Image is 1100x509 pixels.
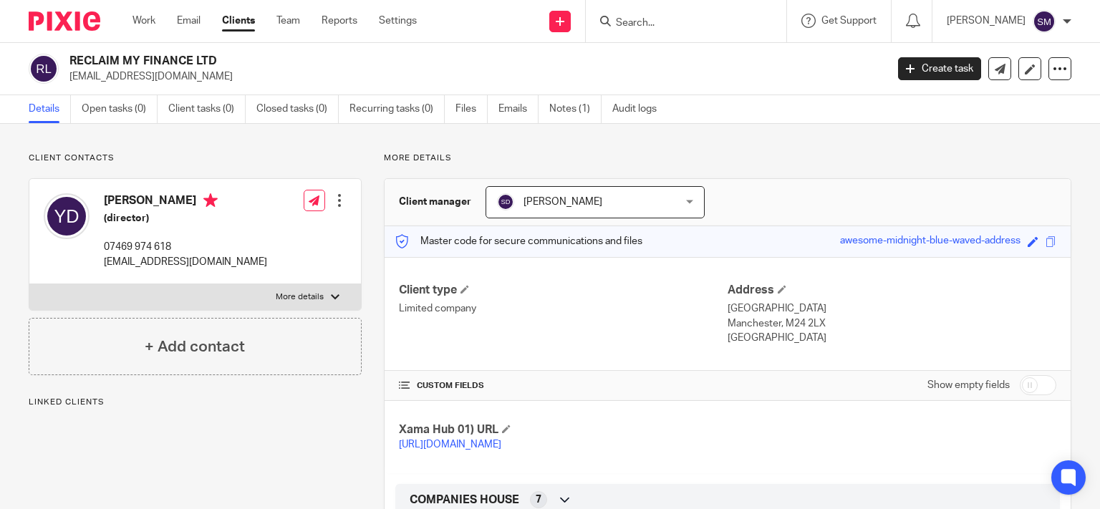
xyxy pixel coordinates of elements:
[524,197,602,207] span: [PERSON_NAME]
[395,234,642,248] p: Master code for secure communications and files
[498,95,539,123] a: Emails
[399,283,728,298] h4: Client type
[276,14,300,28] a: Team
[549,95,602,123] a: Notes (1)
[168,95,246,123] a: Client tasks (0)
[29,95,71,123] a: Details
[399,195,471,209] h3: Client manager
[29,152,362,164] p: Client contacts
[455,95,488,123] a: Files
[898,57,981,80] a: Create task
[399,440,501,450] a: [URL][DOMAIN_NAME]
[927,378,1010,392] label: Show empty fields
[69,54,715,69] h2: RECLAIM MY FINANCE LTD
[612,95,667,123] a: Audit logs
[82,95,158,123] a: Open tasks (0)
[399,301,728,316] p: Limited company
[44,193,90,239] img: svg%3E
[222,14,255,28] a: Clients
[177,14,201,28] a: Email
[104,255,267,269] p: [EMAIL_ADDRESS][DOMAIN_NAME]
[821,16,877,26] span: Get Support
[256,95,339,123] a: Closed tasks (0)
[497,193,514,210] img: svg%3E
[104,211,267,226] h5: (director)
[728,331,1056,345] p: [GEOGRAPHIC_DATA]
[399,422,728,437] h4: Xama Hub 01) URL
[29,54,59,84] img: svg%3E
[276,291,324,303] p: More details
[145,336,245,358] h4: + Add contact
[410,493,519,508] span: COMPANIES HOUSE
[29,11,100,31] img: Pixie
[614,17,743,30] input: Search
[104,193,267,211] h4: [PERSON_NAME]
[29,397,362,408] p: Linked clients
[536,493,541,507] span: 7
[728,316,1056,331] p: Manchester, M24 2LX
[728,301,1056,316] p: [GEOGRAPHIC_DATA]
[1033,10,1056,33] img: svg%3E
[203,193,218,208] i: Primary
[132,14,155,28] a: Work
[947,14,1026,28] p: [PERSON_NAME]
[384,152,1071,164] p: More details
[69,69,877,84] p: [EMAIL_ADDRESS][DOMAIN_NAME]
[728,283,1056,298] h4: Address
[104,240,267,254] p: 07469 974 618
[322,14,357,28] a: Reports
[379,14,417,28] a: Settings
[840,233,1021,250] div: awesome-midnight-blue-waved-address
[399,380,728,392] h4: CUSTOM FIELDS
[349,95,445,123] a: Recurring tasks (0)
